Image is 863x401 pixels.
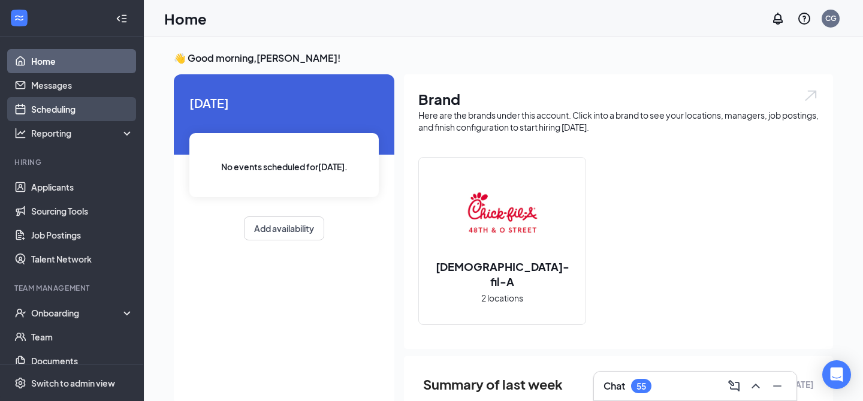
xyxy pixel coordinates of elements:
[31,49,134,73] a: Home
[14,307,26,319] svg: UserCheck
[31,175,134,199] a: Applicants
[164,8,207,29] h1: Home
[31,73,134,97] a: Messages
[418,109,819,133] div: Here are the brands under this account. Click into a brand to see your locations, managers, job p...
[727,379,741,393] svg: ComposeMessage
[31,199,134,223] a: Sourcing Tools
[31,247,134,271] a: Talent Network
[604,379,625,393] h3: Chat
[244,216,324,240] button: Add availability
[725,376,744,396] button: ComposeMessage
[771,11,785,26] svg: Notifications
[31,223,134,247] a: Job Postings
[770,379,784,393] svg: Minimize
[14,157,131,167] div: Hiring
[14,127,26,139] svg: Analysis
[31,127,134,139] div: Reporting
[749,379,763,393] svg: ChevronUp
[822,360,851,389] div: Open Intercom Messenger
[189,94,379,112] span: [DATE]
[768,376,787,396] button: Minimize
[797,11,811,26] svg: QuestionInfo
[116,13,128,25] svg: Collapse
[221,160,348,173] span: No events scheduled for [DATE] .
[423,374,563,395] span: Summary of last week
[31,97,134,121] a: Scheduling
[418,89,819,109] h1: Brand
[14,377,26,389] svg: Settings
[31,377,115,389] div: Switch to admin view
[825,13,837,23] div: CG
[13,12,25,24] svg: WorkstreamLogo
[14,283,131,293] div: Team Management
[464,177,541,254] img: Chick-fil-A
[31,307,123,319] div: Onboarding
[481,291,523,304] span: 2 locations
[419,259,586,289] h2: [DEMOGRAPHIC_DATA]-fil-A
[636,381,646,391] div: 55
[174,52,833,65] h3: 👋 Good morning, [PERSON_NAME] !
[803,89,819,102] img: open.6027fd2a22e1237b5b06.svg
[31,349,134,373] a: Documents
[31,325,134,349] a: Team
[746,376,765,396] button: ChevronUp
